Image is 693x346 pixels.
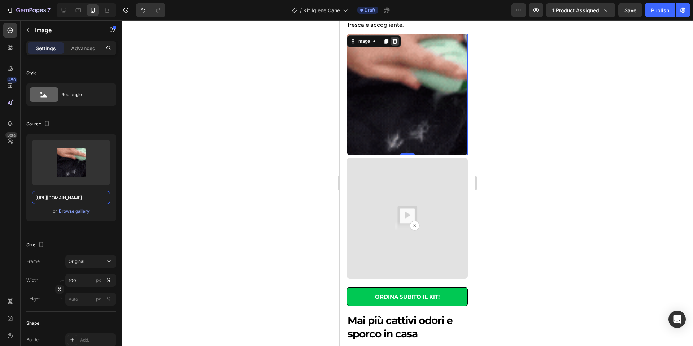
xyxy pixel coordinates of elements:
div: Rectangle [61,86,105,103]
button: Save [618,3,642,17]
div: Size [26,240,45,250]
div: Browse gallery [59,208,90,215]
span: Save [624,7,636,13]
div: Open Intercom Messenger [668,311,686,328]
div: % [106,296,111,302]
button: Publish [645,3,675,17]
div: Style [26,70,37,76]
div: px [96,296,101,302]
p: Settings [36,44,56,52]
div: 450 [7,77,17,83]
iframe: Design area [340,20,475,346]
span: or [53,207,57,216]
label: Frame [26,258,40,265]
span: 1 product assigned [552,7,599,14]
button: % [94,276,103,285]
div: Source [26,119,51,129]
input: px% [65,274,116,287]
input: px% [65,293,116,306]
button: 7 [3,3,54,17]
label: Width [26,277,38,284]
button: px [104,295,113,303]
div: Publish [651,7,669,14]
p: 7 [47,6,51,14]
label: Height [26,296,40,302]
button: px [104,276,113,285]
button: % [94,295,103,303]
div: Undo/Redo [136,3,165,17]
div: Beta [5,132,17,138]
button: Browse gallery [58,208,90,215]
div: Border [26,337,40,343]
div: Shape [26,320,39,326]
span: / [300,7,302,14]
div: Add... [80,337,114,343]
span: Draft [365,7,375,13]
div: px [96,277,101,284]
button: 1 product assigned [546,3,615,17]
p: Advanced [71,44,96,52]
span: Original [69,258,84,265]
span: Kit Igiene Cane [303,7,340,14]
button: Original [65,255,116,268]
p: Image [35,26,96,34]
img: preview-image [57,148,86,177]
div: % [106,277,111,284]
input: https://example.com/image.jpg [32,191,110,204]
